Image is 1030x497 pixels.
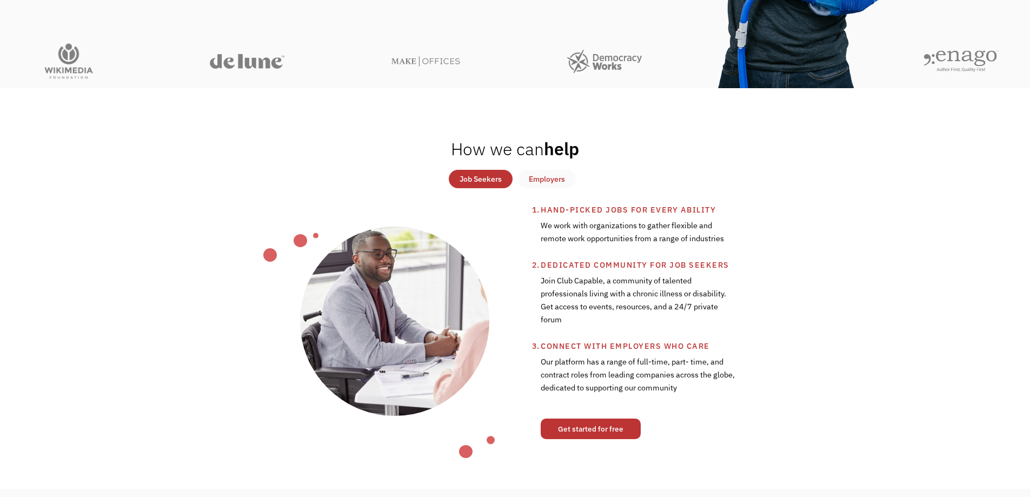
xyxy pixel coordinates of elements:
[541,216,736,259] div: We work with organizations to gather flexible and remote work opportunities from a range of indus...
[541,340,820,353] div: Connect with employers who care
[529,173,565,185] div: Employers
[541,419,641,439] a: Get started for free
[541,259,820,271] div: Dedicated community for job seekers
[460,173,502,185] div: Job Seekers
[541,353,736,408] div: Our platform has a range of full-time, part- time, and contract roles from leading companies acro...
[451,137,544,160] span: How we can
[541,271,736,340] div: Join Club Capable, a community of talented professionals living with a chronic illness or disabil...
[541,203,820,216] div: Hand-picked jobs for every ability
[451,138,579,160] h2: help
